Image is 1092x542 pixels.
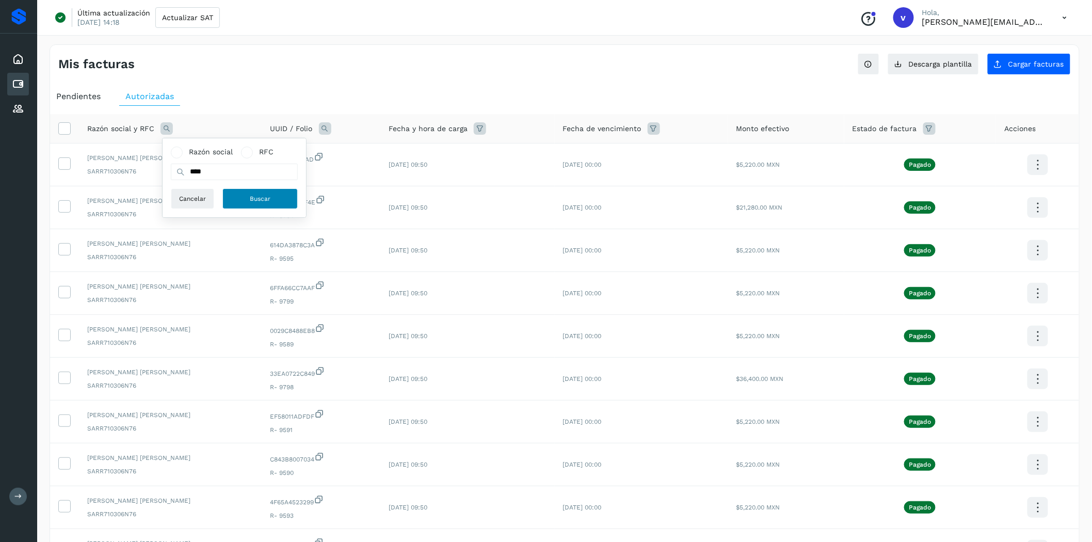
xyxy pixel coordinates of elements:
span: Fecha de vencimiento [563,123,641,134]
span: [PERSON_NAME] [PERSON_NAME] [87,368,254,377]
span: [DATE] 00:00 [563,204,602,211]
span: R- 9588 [270,168,372,178]
span: Cargar facturas [1008,60,1064,68]
p: Pagado [909,418,931,425]
span: Razón social y RFC [87,123,154,134]
span: Autorizadas [125,91,174,101]
span: UUID / Folio [270,123,313,134]
span: Acciones [1004,123,1036,134]
p: [DATE] 14:18 [77,18,120,27]
span: [DATE] 09:50 [389,332,427,340]
p: Pagado [909,290,931,297]
p: Pagado [909,204,931,211]
span: $5,220.00 MXN [736,504,780,511]
p: Última actualización [77,8,150,18]
span: [PERSON_NAME] [PERSON_NAME] [87,239,254,248]
span: SARR710306N76 [87,381,254,390]
span: [DATE] 00:00 [563,461,602,468]
span: Pendientes [56,91,101,101]
p: Hola, [922,8,1046,17]
p: Pagado [909,375,931,382]
span: C843B8007034 [270,452,372,464]
span: [DATE] 09:50 [389,161,427,168]
span: SARR710306N76 [87,509,254,519]
span: 614DA3878C3A [270,237,372,250]
span: 0029C8488EB8 [270,323,372,336]
span: 33EA0722C849 [270,366,372,378]
span: [PERSON_NAME] [PERSON_NAME] [87,325,254,334]
p: Pagado [909,461,931,468]
div: Inicio [7,48,29,71]
span: $5,220.00 MXN [736,247,780,254]
span: [PERSON_NAME] [PERSON_NAME] [87,410,254,420]
span: [DATE] 00:00 [563,290,602,297]
span: [DATE] 09:50 [389,461,427,468]
span: SARR710306N76 [87,210,254,219]
span: [DATE] 00:00 [563,375,602,382]
span: R- 9590 [270,468,372,477]
span: Estado de factura [853,123,917,134]
span: [DATE] 09:50 [389,418,427,425]
span: D308BC2B1F4E [270,195,372,207]
span: 4F65A4523299 [270,495,372,507]
div: Cuentas por pagar [7,73,29,95]
h4: Mis facturas [58,57,135,72]
span: $5,220.00 MXN [736,290,780,297]
span: [PERSON_NAME] [PERSON_NAME] [87,496,254,505]
span: [DATE] 09:50 [389,375,427,382]
p: Pagado [909,161,931,168]
button: Actualizar SAT [155,7,220,28]
span: SARR710306N76 [87,338,254,347]
div: Proveedores [7,98,29,120]
span: $5,220.00 MXN [736,418,780,425]
span: [PERSON_NAME] [PERSON_NAME] [87,453,254,463]
span: [PERSON_NAME] [PERSON_NAME] [87,196,254,205]
span: Actualizar SAT [162,14,213,21]
span: R- 9591 [270,425,372,435]
span: R- 9799 [270,297,372,306]
span: SARR710306N76 [87,467,254,476]
span: 6FFA66CC7AAF [270,280,372,293]
span: $5,220.00 MXN [736,332,780,340]
span: [PERSON_NAME] [PERSON_NAME] [87,153,254,163]
span: EF58011ADFDF [270,409,372,421]
p: Pagado [909,504,931,511]
span: R- 9589 [270,340,372,349]
span: [DATE] 00:00 [563,332,602,340]
span: [DATE] 09:50 [389,290,427,297]
span: $5,220.00 MXN [736,161,780,168]
span: 01416C366EAD [270,152,372,164]
button: Cargar facturas [987,53,1071,75]
span: [PERSON_NAME] [PERSON_NAME] [87,282,254,291]
span: [DATE] 00:00 [563,418,602,425]
p: Pagado [909,247,931,254]
span: [DATE] 00:00 [563,504,602,511]
span: [DATE] 00:00 [563,161,602,168]
span: SARR710306N76 [87,167,254,176]
span: SARR710306N76 [87,295,254,305]
span: R- 9593 [270,511,372,520]
span: [DATE] 09:50 [389,504,427,511]
span: SARR710306N76 [87,424,254,433]
span: $36,400.00 MXN [736,375,784,382]
span: Fecha y hora de carga [389,123,468,134]
span: Descarga plantilla [909,60,972,68]
span: R- 9595 [270,254,372,263]
span: [DATE] 09:50 [389,204,427,211]
button: Descarga plantilla [888,53,979,75]
span: $21,280.00 MXN [736,204,783,211]
span: $5,220.00 MXN [736,461,780,468]
span: [DATE] 09:50 [389,247,427,254]
span: SARR710306N76 [87,252,254,262]
span: R- 9798 [270,382,372,392]
p: Pagado [909,332,931,340]
span: R- 9704 [270,211,372,220]
span: [DATE] 00:00 [563,247,602,254]
span: Monto efectivo [736,123,790,134]
p: victor.romero@fidum.com.mx [922,17,1046,27]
